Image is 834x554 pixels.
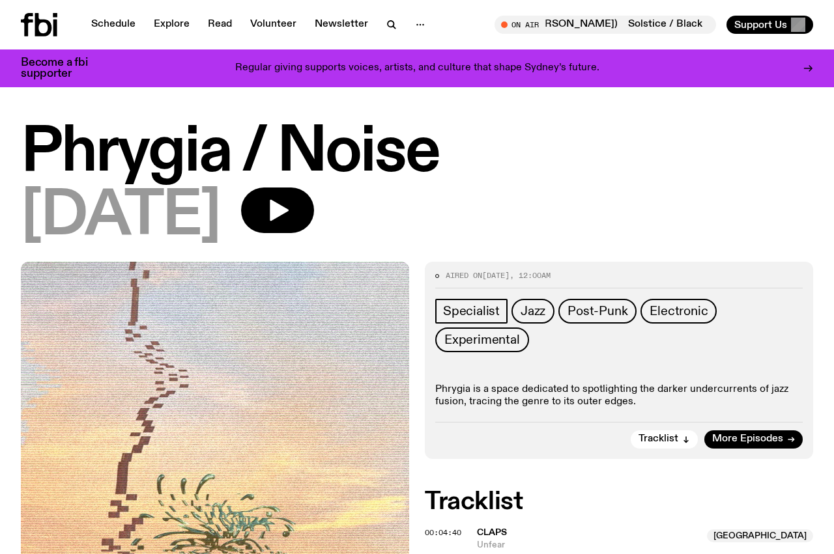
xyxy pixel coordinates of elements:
span: [GEOGRAPHIC_DATA] [707,529,813,542]
a: Specialist [435,299,508,324]
span: Post-Punk [568,304,627,318]
a: Jazz [511,299,554,324]
span: Support Us [734,19,787,31]
span: Claps [477,528,507,537]
span: Tracklist [639,434,678,444]
span: [DATE] [21,187,220,246]
h1: Phrygia / Noise [21,124,813,182]
a: Volunteer [242,16,304,34]
h3: Become a fbi supporter [21,57,104,79]
span: [DATE] [482,270,510,281]
a: Schedule [83,16,143,34]
span: Unfear [477,539,699,551]
a: More Episodes [704,430,803,449]
p: Phrygia is a space dedicated to spotlighting the darker undercurrents of jazz fusion, tracing the... [435,383,803,408]
a: Explore [146,16,197,34]
span: Specialist [443,304,500,318]
a: Electronic [640,299,717,324]
button: Tracklist [631,430,698,449]
button: On AirSolstice / Black Moon (with [PERSON_NAME])Solstice / Black Moon (with [PERSON_NAME]) [495,16,716,34]
span: Electronic [650,304,708,318]
a: Newsletter [307,16,376,34]
span: Jazz [521,304,545,318]
a: Read [200,16,240,34]
span: , 12:00am [510,270,551,281]
span: More Episodes [712,434,783,444]
span: Aired on [446,270,482,281]
span: Experimental [444,333,520,347]
h2: Tracklist [425,490,813,514]
a: Post-Punk [558,299,637,324]
span: 00:04:40 [425,527,461,538]
button: 00:04:40 [425,529,461,536]
a: Experimental [435,327,529,352]
p: Regular giving supports voices, artists, and culture that shape Sydney’s future. [235,62,599,74]
button: Support Us [726,16,813,34]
